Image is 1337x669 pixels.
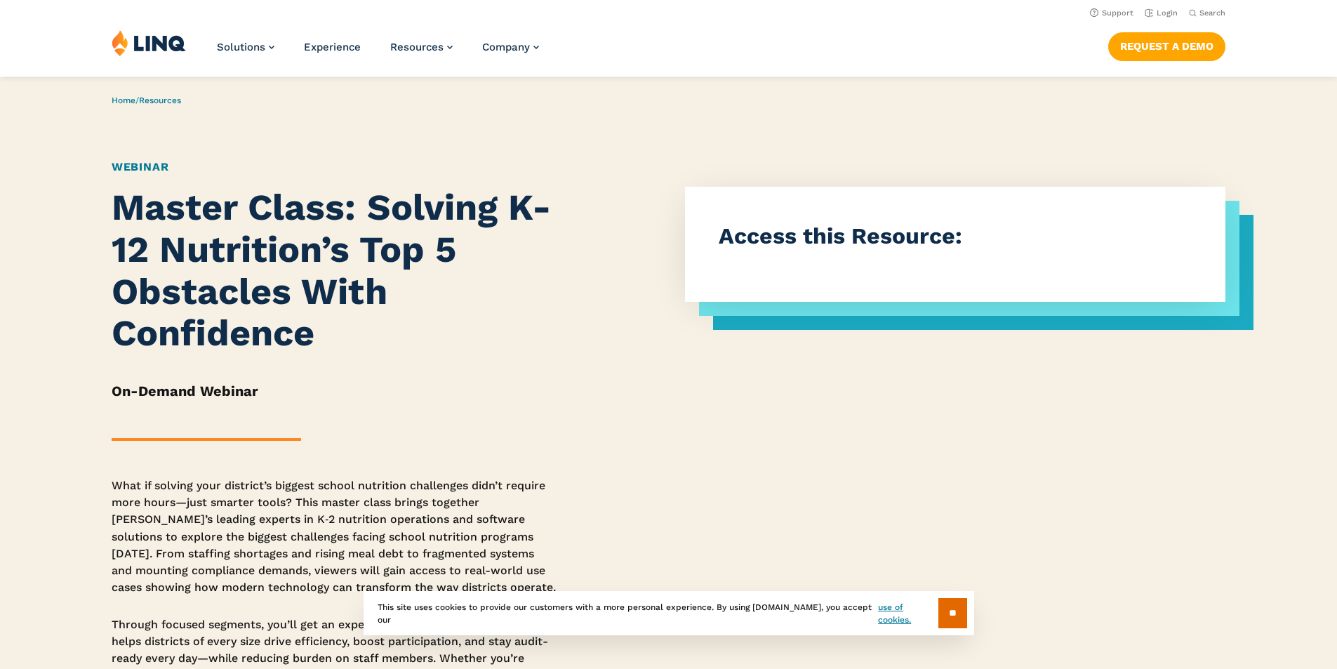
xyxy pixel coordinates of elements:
[217,41,274,53] a: Solutions
[217,41,265,53] span: Solutions
[390,41,453,53] a: Resources
[217,29,539,76] nav: Primary Navigation
[112,95,135,105] a: Home
[1108,32,1225,60] a: Request a Demo
[390,41,444,53] span: Resources
[878,601,938,626] a: use of cookies.
[1189,8,1225,18] button: Open Search Bar
[112,187,557,355] h1: Master Class: Solving K-12 Nutrition’s Top 5 Obstacles With Confidence
[1108,29,1225,60] nav: Button Navigation
[1145,8,1178,18] a: Login
[364,591,974,635] div: This site uses cookies to provide our customers with a more personal experience. By using [DOMAIN...
[112,477,557,597] p: What if solving your district’s biggest school nutrition challenges didn’t require more hours—jus...
[719,223,962,249] strong: Access this Resource:
[139,95,181,105] a: Resources
[112,95,181,105] span: /
[1199,8,1225,18] span: Search
[482,41,539,53] a: Company
[112,160,169,173] a: Webinar
[112,380,557,402] h5: On-Demand Webinar
[482,41,530,53] span: Company
[112,29,186,56] img: LINQ | K‑12 Software
[1090,8,1133,18] a: Support
[304,41,361,53] a: Experience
